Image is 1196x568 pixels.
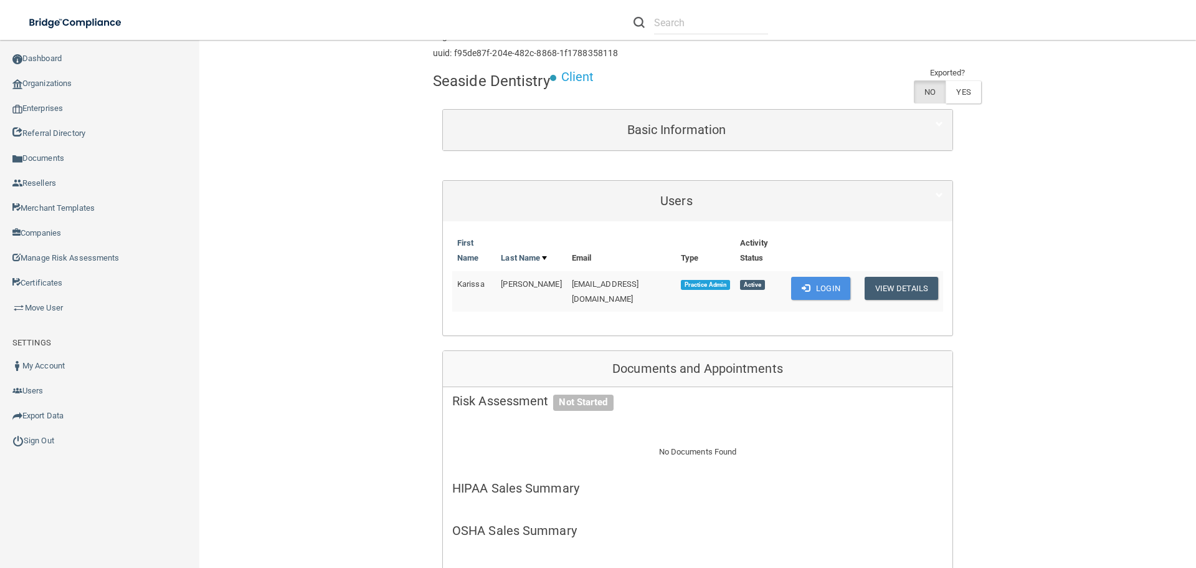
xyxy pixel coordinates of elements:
td: Exported? [914,65,981,80]
div: Documents and Appointments [443,351,952,387]
label: YES [946,80,980,103]
img: ic_dashboard_dark.d01f4a41.png [12,54,22,64]
button: Login [791,277,850,300]
h5: Users [452,194,901,208]
span: Practice Admin [681,280,730,290]
h6: uuid: f95de87f-204e-482c-8868-1f1788358118 [433,49,618,58]
th: Type [676,231,735,271]
h5: OSHA Sales Summary [452,524,943,537]
img: ic-search.3b580494.png [634,17,645,28]
img: icon-documents.8dae5593.png [12,154,22,164]
a: Last Name [501,251,547,266]
span: [EMAIL_ADDRESS][DOMAIN_NAME] [572,279,639,304]
h4: Seaside Dentistry [433,73,550,89]
img: bridge_compliance_login_screen.278c3ca4.svg [19,10,133,36]
img: briefcase.64adab9b.png [12,302,25,314]
p: Client [561,65,594,89]
img: icon-users.e205127d.png [12,386,22,396]
span: Karissa [457,279,485,289]
img: ic_power_dark.7ecde6b1.png [12,435,24,446]
span: Active [740,280,765,290]
img: icon-export.b9366987.png [12,411,22,421]
h5: Basic Information [452,123,901,137]
a: Basic Information [452,116,943,144]
img: organization-icon.f8decf85.png [12,79,22,89]
img: ic_user_dark.df1a06c3.png [12,361,22,371]
label: SETTINGS [12,335,51,350]
label: NO [914,80,946,103]
span: [PERSON_NAME] [501,279,561,289]
a: First Name [457,236,491,266]
span: Not Started [553,395,613,411]
a: Users [452,187,943,215]
th: Activity Status [735,231,786,271]
h5: Risk Assessment [452,394,943,408]
h5: HIPAA Sales Summary [452,481,943,495]
img: enterprise.0d942306.png [12,105,22,113]
th: Email [567,231,676,271]
button: View Details [865,277,938,300]
div: No Documents Found [443,430,952,474]
input: Search [654,11,768,34]
img: ic_reseller.de258add.png [12,178,22,188]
